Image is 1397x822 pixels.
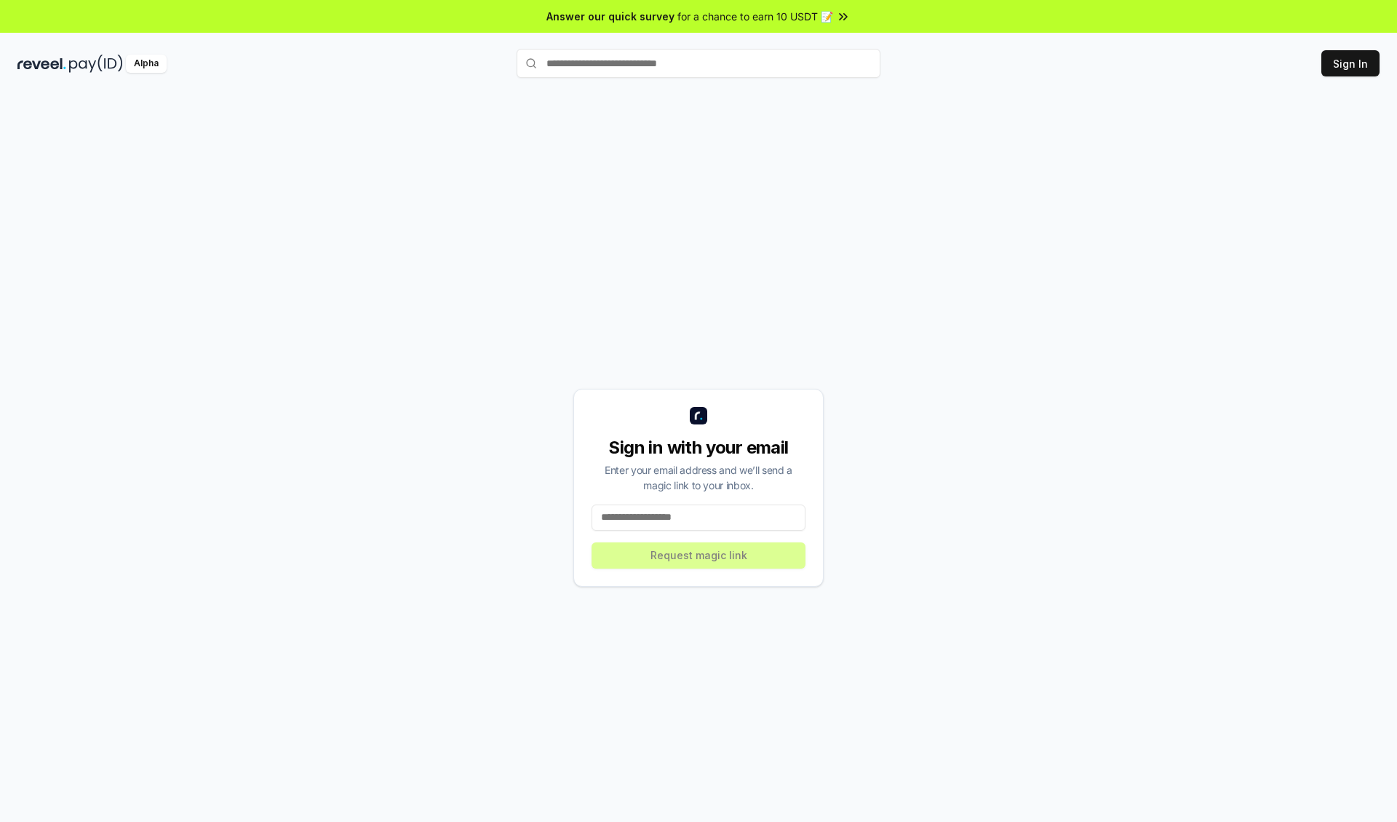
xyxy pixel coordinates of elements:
img: logo_small [690,407,707,424]
button: Sign In [1321,50,1380,76]
span: Answer our quick survey [546,9,674,24]
div: Enter your email address and we’ll send a magic link to your inbox. [592,462,805,493]
img: pay_id [69,55,123,73]
div: Sign in with your email [592,436,805,459]
span: for a chance to earn 10 USDT 📝 [677,9,833,24]
img: reveel_dark [17,55,66,73]
div: Alpha [126,55,167,73]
